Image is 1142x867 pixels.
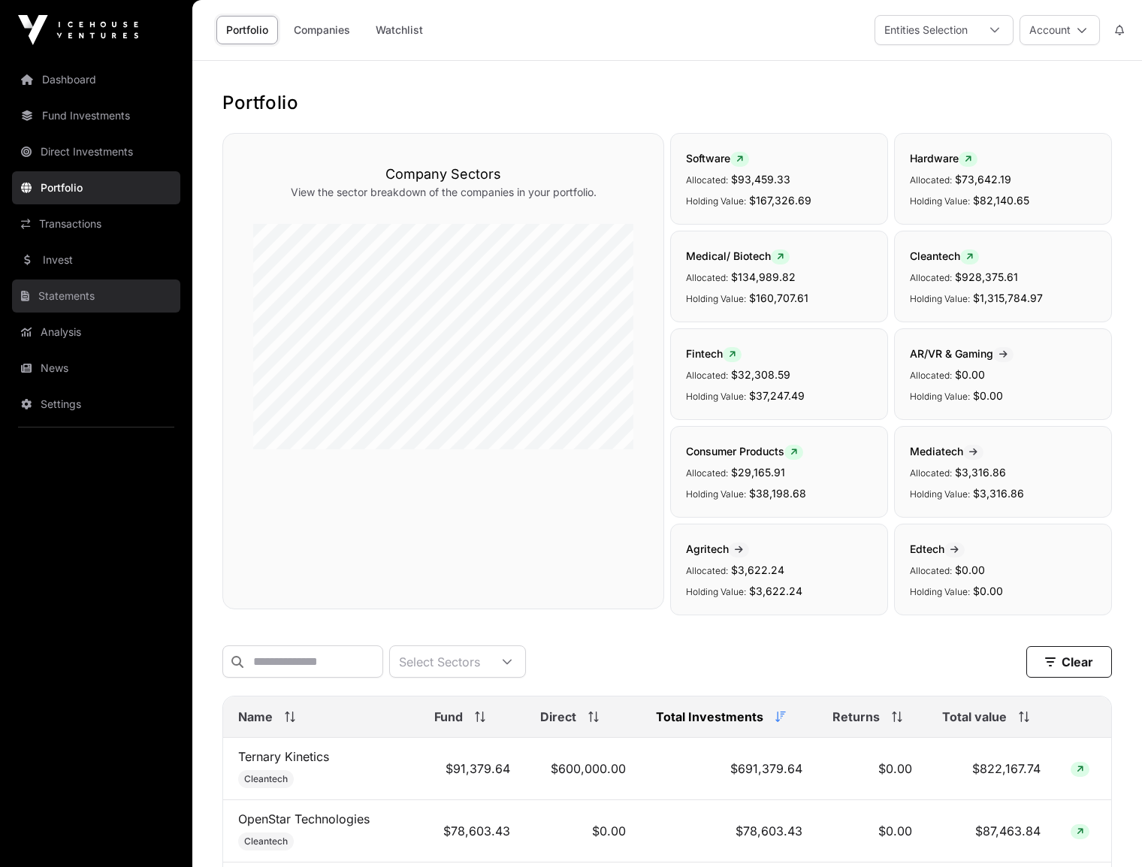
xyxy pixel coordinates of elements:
span: $160,707.61 [749,292,808,304]
iframe: Chat Widget [1067,795,1142,867]
span: $93,459.33 [731,173,790,186]
a: Ternary Kinetics [238,749,329,764]
span: $167,326.69 [749,194,811,207]
a: Portfolio [216,16,278,44]
span: $3,316.86 [973,487,1024,500]
span: $928,375.61 [955,270,1018,283]
img: Icehouse Ventures Logo [18,15,138,45]
span: Allocated: [686,272,728,283]
span: Mediatech [910,445,983,458]
span: $82,140.65 [973,194,1029,207]
a: Direct Investments [12,135,180,168]
span: Holding Value: [686,586,746,597]
td: $0.00 [817,800,927,862]
button: Clear [1026,646,1112,678]
span: Allocated: [910,174,952,186]
td: $600,000.00 [525,738,641,800]
span: $3,622.24 [749,585,802,597]
span: Holding Value: [686,195,746,207]
span: Holding Value: [910,586,970,597]
a: Settings [12,388,180,421]
span: $0.00 [955,563,985,576]
span: Returns [832,708,880,726]
td: $91,379.64 [419,738,526,800]
span: Allocated: [910,565,952,576]
td: $87,463.84 [927,800,1056,862]
span: Software [686,152,749,165]
span: $73,642.19 [955,173,1011,186]
td: $691,379.64 [641,738,817,800]
span: Allocated: [910,272,952,283]
span: Holding Value: [686,391,746,402]
span: Consumer Products [686,445,803,458]
span: Allocated: [910,370,952,381]
td: $78,603.43 [641,800,817,862]
a: Transactions [12,207,180,240]
span: Holding Value: [910,195,970,207]
a: Companies [284,16,360,44]
span: Holding Value: [686,293,746,304]
span: $3,622.24 [731,563,784,576]
span: Cleantech [244,773,288,785]
span: Fund [434,708,463,726]
a: Fund Investments [12,99,180,132]
a: Invest [12,243,180,276]
span: Holding Value: [910,391,970,402]
span: $3,316.86 [955,466,1006,479]
td: $78,603.43 [419,800,526,862]
a: OpenStar Technologies [238,811,370,826]
span: Fintech [686,347,742,360]
span: Holding Value: [910,293,970,304]
span: Agritech [686,542,749,555]
span: Allocated: [686,174,728,186]
span: Direct [540,708,576,726]
span: Allocated: [686,370,728,381]
a: Portfolio [12,171,180,204]
span: $0.00 [955,368,985,381]
span: $37,247.49 [749,389,805,402]
a: Statements [12,279,180,313]
td: $0.00 [525,800,641,862]
span: Allocated: [910,467,952,479]
span: Hardware [910,152,977,165]
span: $32,308.59 [731,368,790,381]
td: $0.00 [817,738,927,800]
span: $134,989.82 [731,270,796,283]
span: Edtech [910,542,965,555]
p: View the sector breakdown of the companies in your portfolio. [253,185,633,200]
button: Account [1020,15,1100,45]
td: $822,167.74 [927,738,1056,800]
div: Entities Selection [875,16,977,44]
span: $1,315,784.97 [973,292,1043,304]
span: Holding Value: [686,488,746,500]
a: News [12,352,180,385]
span: Allocated: [686,467,728,479]
span: Holding Value: [910,488,970,500]
a: Dashboard [12,63,180,96]
a: Watchlist [366,16,433,44]
span: $29,165.91 [731,466,785,479]
span: Allocated: [686,565,728,576]
span: AR/VR & Gaming [910,347,1014,360]
span: Medical/ Biotech [686,249,790,262]
span: $0.00 [973,585,1003,597]
span: Cleantech [910,249,979,262]
div: Select Sectors [390,646,489,677]
a: Analysis [12,316,180,349]
span: $38,198.68 [749,487,806,500]
span: Cleantech [244,835,288,847]
h3: Company Sectors [253,164,633,185]
h1: Portfolio [222,91,1112,115]
span: Total value [942,708,1007,726]
span: Total Investments [656,708,763,726]
span: $0.00 [973,389,1003,402]
span: Name [238,708,273,726]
